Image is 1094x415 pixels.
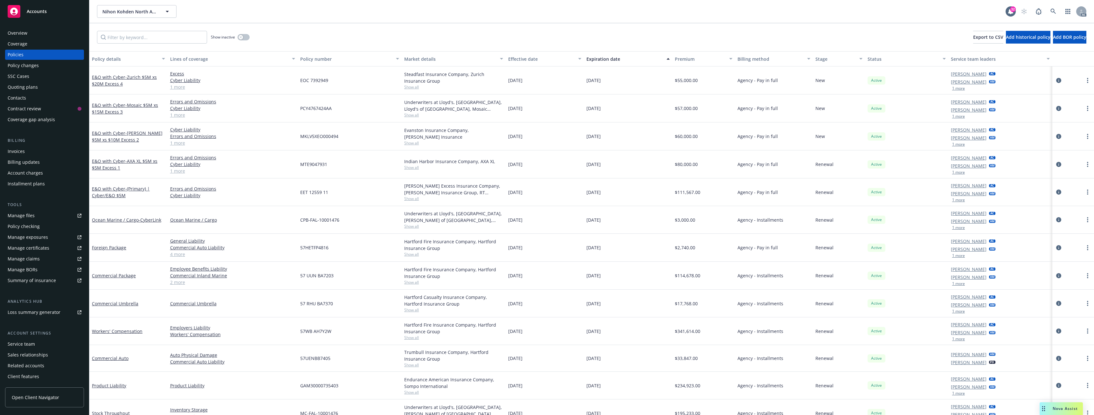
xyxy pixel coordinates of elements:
span: Export to CSV [973,34,1003,40]
div: Billing method [737,56,804,62]
a: Errors and Omissions [170,133,295,140]
button: Export to CSV [973,31,1003,44]
a: Manage files [5,211,84,221]
a: Foreign Package [92,245,126,251]
button: 1 more [952,309,965,313]
a: 4 more [170,251,295,258]
span: MTE9047931 [300,161,327,168]
a: circleInformation [1055,161,1063,168]
div: Hartford Fire Insurance Company, Hartford Insurance Group [404,322,503,335]
a: [PERSON_NAME] [951,403,987,410]
button: Stage [813,51,865,66]
a: Commercial Package [92,273,136,279]
a: Inventory Storage [170,406,295,413]
button: 1 more [952,282,965,286]
button: Add historical policy [1006,31,1050,44]
span: Renewal [815,244,834,251]
div: Policy checking [8,221,40,232]
span: [DATE] [586,77,601,84]
span: $60,000.00 [675,133,698,140]
span: Renewal [815,328,834,335]
a: more [1084,300,1091,307]
a: Excess [170,70,295,77]
span: Show all [404,280,503,285]
span: - AXA XL $5M xs $5M Excess 1 [92,158,157,171]
a: [PERSON_NAME] [951,321,987,328]
div: Loss summary generator [8,307,60,317]
a: Product Liability [92,383,126,389]
a: E&O with Cyber [92,186,150,198]
button: Policy details [89,51,168,66]
a: [PERSON_NAME] [951,79,987,85]
span: Show all [404,335,503,340]
a: [PERSON_NAME] [951,163,987,169]
span: [DATE] [508,133,523,140]
input: Filter by keyword... [97,31,207,44]
div: Contacts [8,93,26,103]
span: Agency - Pay in full [737,77,778,84]
div: Hartford Fire Insurance Company, Hartford Insurance Group [404,238,503,252]
span: $111,567.00 [675,189,700,196]
button: 1 more [952,114,965,118]
div: Hartford Fire Insurance Company, Hartford Insurance Group [404,266,503,280]
span: Active [870,245,883,251]
span: Active [870,273,883,279]
a: SSC Cases [5,71,84,81]
span: Active [870,106,883,111]
div: Coverage gap analysis [8,114,55,125]
a: Employee Benefits Liability [170,266,295,272]
a: [PERSON_NAME] [951,71,987,77]
a: Cyber Liability [170,105,295,112]
span: 57UENBB7405 [300,355,330,362]
div: Related accounts [8,361,44,371]
span: Active [870,301,883,306]
a: Policies [5,50,84,60]
a: [PERSON_NAME] [951,99,987,105]
span: - Mosaic $5M xs $15M Excess 3 [92,102,158,115]
a: more [1084,105,1091,112]
span: Manage exposures [5,232,84,242]
button: 1 more [952,337,965,341]
div: Stage [815,56,855,62]
a: Cyber Liability [170,192,295,199]
a: Account charges [5,168,84,178]
a: Commercial Umbrella [170,300,295,307]
span: Renewal [815,272,834,279]
div: Steadfast Insurance Company, Zurich Insurance Group [404,71,503,84]
span: 57HETFP4816 [300,244,329,251]
a: more [1084,188,1091,196]
span: Renewal [815,300,834,307]
a: circleInformation [1055,133,1063,140]
a: Errors and Omissions [170,154,295,161]
div: Status [868,56,939,62]
span: $114,678.00 [675,272,700,279]
div: Policies [8,50,24,60]
span: MKLV5XEO000494 [300,133,338,140]
span: Show inactive [211,34,235,40]
span: Nihon Kohden North America, Inc. [102,8,157,15]
button: Premium [672,51,735,66]
div: Coverage [8,39,27,49]
span: Agency - Pay in full [737,133,778,140]
a: Commercial Auto [92,355,128,361]
a: Summary of insurance [5,275,84,286]
a: circleInformation [1055,216,1063,224]
span: New [815,77,825,84]
span: CPB-FAL-10001476 [300,217,339,223]
span: Add historical policy [1006,34,1050,40]
span: Agency - Installments [737,272,783,279]
a: 2 more [170,279,295,286]
a: Report a Bug [1032,5,1045,18]
button: 1 more [952,86,965,90]
span: Agency - Pay in full [737,161,778,168]
button: Effective date [506,51,584,66]
a: circleInformation [1055,188,1063,196]
span: [DATE] [586,133,601,140]
a: [PERSON_NAME] [951,329,987,336]
span: [DATE] [508,189,523,196]
div: Quoting plans [8,82,38,92]
a: [PERSON_NAME] [951,190,987,197]
span: Renewal [815,217,834,223]
a: Billing updates [5,157,84,167]
a: more [1084,382,1091,389]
